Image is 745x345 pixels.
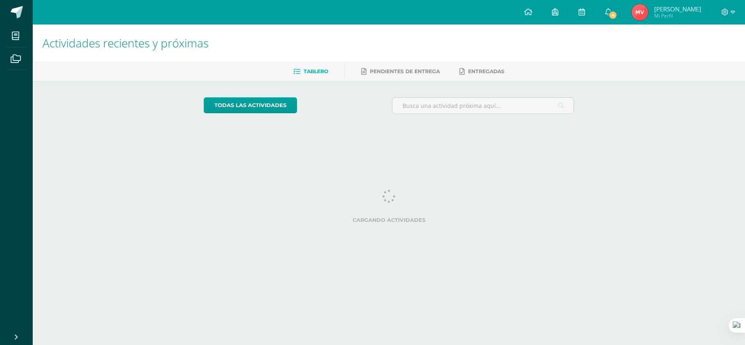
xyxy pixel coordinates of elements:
[361,65,440,78] a: Pendientes de entrega
[654,12,701,19] span: Mi Perfil
[43,35,209,51] span: Actividades recientes y próximas
[459,65,504,78] a: Entregadas
[204,97,297,113] a: todas las Actividades
[370,68,440,74] span: Pendientes de entrega
[468,68,504,74] span: Entregadas
[392,98,574,114] input: Busca una actividad próxima aquí...
[654,5,701,13] span: [PERSON_NAME]
[293,65,328,78] a: Tablero
[632,4,648,20] img: f6c9bb6de3d12d9ad8112664b6a198b1.png
[204,217,574,223] label: Cargando actividades
[304,68,328,74] span: Tablero
[608,11,617,20] span: 4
